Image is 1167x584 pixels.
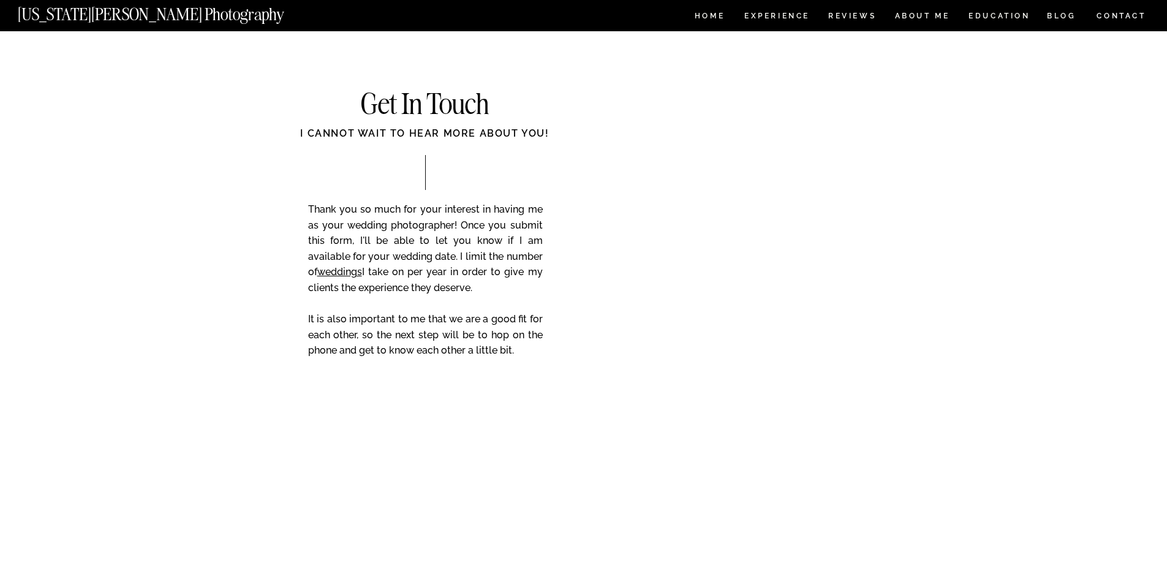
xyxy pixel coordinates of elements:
[967,12,1032,23] a: EDUCATION
[18,6,325,17] a: [US_STATE][PERSON_NAME] Photography
[744,12,809,23] a: Experience
[894,12,950,23] a: ABOUT ME
[317,266,362,278] a: weddings
[1096,9,1147,23] a: CONTACT
[253,126,597,154] div: I cannot wait to hear more about you!
[308,202,543,376] p: Thank you so much for your interest in having me as your wedding photographer! Once you submit th...
[692,12,727,23] a: HOME
[828,12,874,23] a: REVIEWS
[302,90,548,120] h2: Get In Touch
[1047,12,1076,23] a: BLOG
